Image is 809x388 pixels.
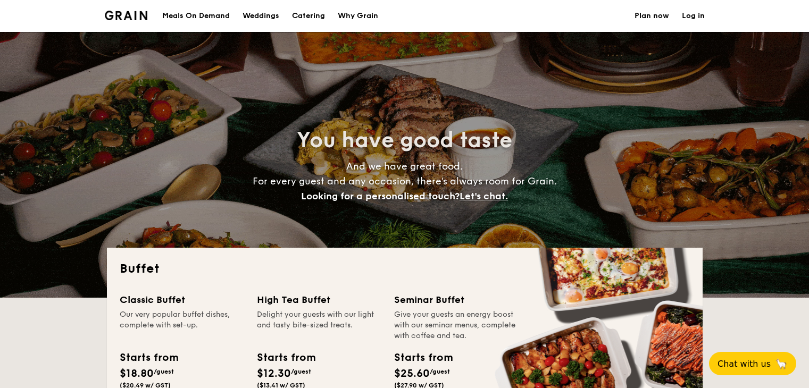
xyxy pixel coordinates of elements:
[460,190,508,202] span: Let's chat.
[257,292,381,307] div: High Tea Buffet
[394,367,430,380] span: $25.60
[120,292,244,307] div: Classic Buffet
[257,350,315,366] div: Starts from
[291,368,311,375] span: /guest
[257,367,291,380] span: $12.30
[709,352,796,375] button: Chat with us🦙
[394,292,519,307] div: Seminar Buffet
[718,359,771,369] span: Chat with us
[120,260,690,277] h2: Buffet
[120,309,244,341] div: Our very popular buffet dishes, complete with set-up.
[154,368,174,375] span: /guest
[105,11,148,20] a: Logotype
[257,309,381,341] div: Delight your guests with our light and tasty bite-sized treats.
[775,358,788,370] span: 🦙
[105,11,148,20] img: Grain
[394,350,452,366] div: Starts from
[430,368,450,375] span: /guest
[120,350,178,366] div: Starts from
[394,309,519,341] div: Give your guests an energy boost with our seminar menus, complete with coffee and tea.
[120,367,154,380] span: $18.80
